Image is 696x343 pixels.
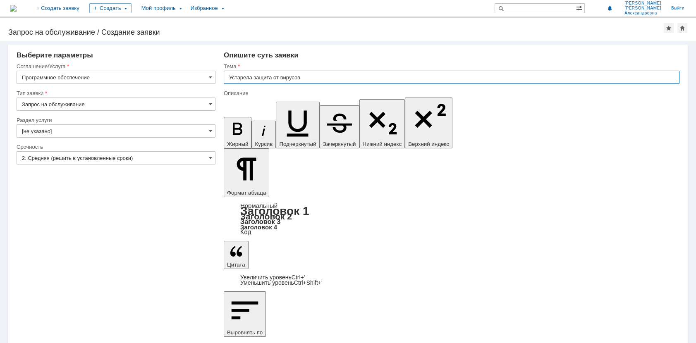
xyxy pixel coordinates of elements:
[240,224,277,231] a: Заголовок 4
[224,291,266,337] button: Выровнять по
[624,1,661,6] span: [PERSON_NAME]
[224,148,269,197] button: Формат абзаца
[227,190,266,196] span: Формат абзаца
[240,274,305,281] a: Increase
[677,23,687,33] div: Сделать домашней страницей
[89,3,132,13] div: Создать
[10,5,17,12] img: logo
[17,51,93,59] span: Выберите параметры
[240,218,280,225] a: Заголовок 3
[292,274,305,281] span: Ctrl+'
[227,141,249,147] span: Жирный
[240,205,309,217] a: Заголовок 1
[17,64,214,69] div: Соглашение/Услуга
[320,105,359,148] button: Зачеркнутый
[240,229,251,236] a: Код
[624,6,661,11] span: [PERSON_NAME]
[251,121,276,148] button: Курсив
[224,203,679,235] div: Формат абзаца
[405,98,452,148] button: Верхний индекс
[240,202,277,209] a: Нормальный
[624,11,661,16] span: Александровна
[224,64,678,69] div: Тема
[224,275,679,286] div: Цитата
[227,329,263,336] span: Выровнять по
[664,23,674,33] div: Добавить в избранное
[408,141,449,147] span: Верхний индекс
[294,279,323,286] span: Ctrl+Shift+'
[279,141,316,147] span: Подчеркнутый
[227,262,245,268] span: Цитата
[276,102,319,148] button: Подчеркнутый
[224,91,678,96] div: Описание
[323,141,356,147] span: Зачеркнутый
[359,99,405,148] button: Нижний индекс
[17,117,214,123] div: Раздел услуги
[224,241,249,269] button: Цитата
[224,51,299,59] span: Опишите суть заявки
[17,91,214,96] div: Тип заявки
[8,28,664,36] div: Запрос на обслуживание / Создание заявки
[240,279,323,286] a: Decrease
[240,212,292,221] a: Заголовок 2
[363,141,402,147] span: Нижний индекс
[255,141,273,147] span: Курсив
[224,117,252,148] button: Жирный
[576,4,584,12] span: Расширенный поиск
[10,5,17,12] a: Перейти на домашнюю страницу
[17,144,214,150] div: Срочность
